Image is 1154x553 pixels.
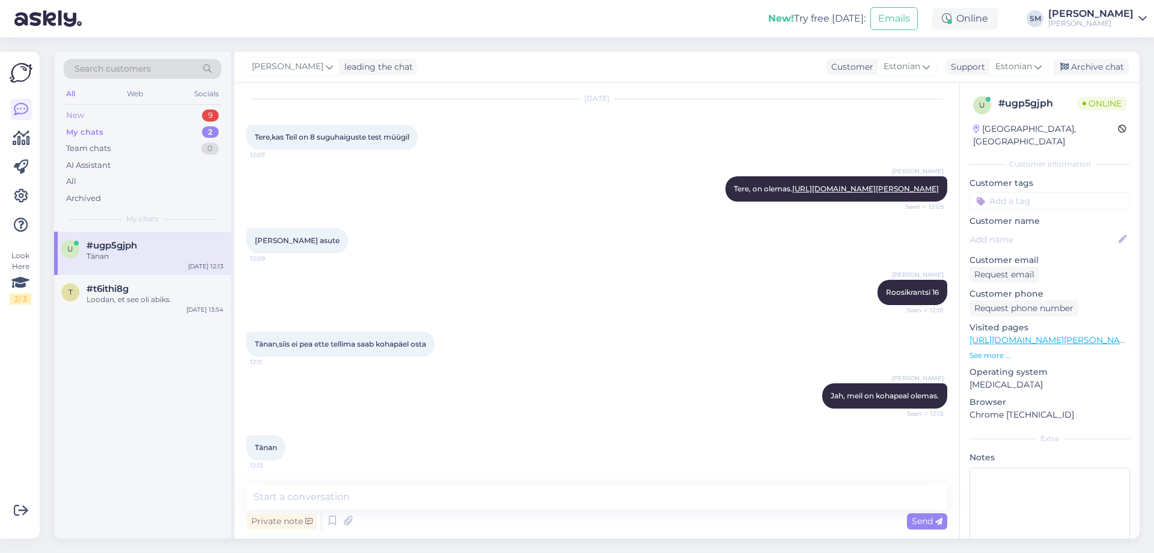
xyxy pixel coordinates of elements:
a: [PERSON_NAME][PERSON_NAME] [1048,9,1147,28]
div: Request phone number [969,300,1078,317]
span: 12:13 [250,461,295,470]
div: Request email [969,267,1039,283]
div: Support [946,61,985,73]
div: leading the chat [340,61,413,73]
div: [DATE] 12:13 [188,262,224,271]
span: Estonian [995,60,1032,73]
span: [PERSON_NAME] [252,60,323,73]
div: 0 [201,143,219,155]
div: [DATE] 13:54 [186,305,224,314]
div: 2 / 3 [10,294,31,304]
span: [PERSON_NAME] [892,270,944,279]
div: All [64,86,78,102]
b: New! [768,13,794,24]
div: 2 [202,126,219,138]
button: Emails [870,7,918,30]
div: Tänan [87,251,224,262]
span: Seen ✓ 12:09 [899,202,944,211]
p: Notes [969,451,1130,464]
div: Private note [246,513,317,530]
span: Send [912,516,942,527]
span: Tänan [255,443,277,452]
div: SM [1027,10,1043,27]
div: Customer information [969,159,1130,170]
p: Visited pages [969,321,1130,334]
div: [GEOGRAPHIC_DATA], [GEOGRAPHIC_DATA] [973,123,1118,148]
span: #ugp5gjph [87,240,137,251]
span: My chats [126,214,159,224]
span: Online [1078,97,1126,110]
p: See more ... [969,350,1130,361]
div: [PERSON_NAME] [1048,19,1134,28]
span: Search customers [75,63,151,75]
div: # ugp5gjph [998,96,1078,111]
span: t [69,288,73,297]
div: Customer [826,61,873,73]
div: Extra [969,433,1130,444]
div: New [66,110,84,122]
p: Customer email [969,254,1130,267]
div: [DATE] [246,93,947,104]
a: [URL][DOMAIN_NAME][PERSON_NAME] [792,184,939,193]
span: 12:11 [250,357,295,366]
span: Tänan,siis ei pea ette tellima saab kohapäel osta [255,339,426,348]
span: u [979,100,985,110]
p: Browser [969,396,1130,409]
div: Team chats [66,143,111,155]
span: Seen ✓ 12:13 [899,409,944,418]
span: #t6ithi8g [87,283,129,294]
div: Web [124,86,145,102]
div: Loodan, et see oli abiks. [87,294,224,305]
span: [PERSON_NAME] asute [255,236,340,245]
img: Askly Logo [10,61,32,84]
div: AI Assistant [66,159,111,171]
div: Look Here [10,250,31,304]
div: [PERSON_NAME] [1048,9,1134,19]
span: u [67,244,73,253]
p: Customer name [969,215,1130,227]
div: Archived [66,193,101,205]
p: Operating system [969,366,1130,378]
div: All [66,176,76,188]
span: Jah, meil on kohapeal olemas. [831,391,939,400]
div: My chats [66,126,103,138]
p: Customer phone [969,288,1130,300]
span: Estonian [884,60,920,73]
span: Tere,kas Teil on 8 suguhaiguste test müügil [255,132,409,141]
span: [PERSON_NAME] [892,167,944,176]
span: Roosikrantsi 16 [886,288,939,297]
div: Archive chat [1053,59,1129,75]
div: 9 [202,110,219,122]
p: Chrome [TECHNICAL_ID] [969,409,1130,421]
span: 12:09 [250,254,295,263]
input: Add name [970,233,1116,246]
div: Socials [192,86,221,102]
div: Try free [DATE]: [768,11,865,26]
a: [URL][DOMAIN_NAME][PERSON_NAME] [969,335,1135,345]
div: Online [932,8,998,29]
span: [PERSON_NAME] [892,374,944,383]
input: Add a tag [969,192,1130,210]
p: Customer tags [969,177,1130,190]
span: 12:07 [250,150,295,159]
span: Seen ✓ 12:10 [899,306,944,315]
span: Tere, on olemas. [734,184,939,193]
p: [MEDICAL_DATA] [969,378,1130,391]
